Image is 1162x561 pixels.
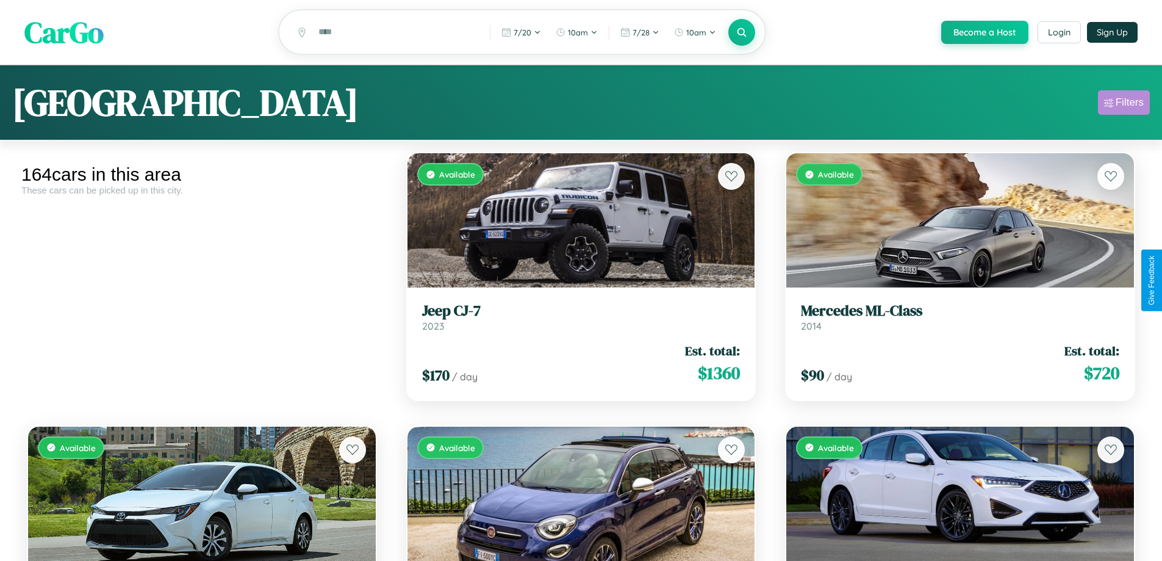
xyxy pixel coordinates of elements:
span: 7 / 28 [633,27,650,37]
span: 2014 [801,320,822,332]
span: Available [818,169,854,179]
a: Jeep CJ-72023 [422,302,741,332]
span: 10am [568,27,588,37]
h3: Jeep CJ-7 [422,302,741,320]
button: 7/20 [495,23,547,42]
h1: [GEOGRAPHIC_DATA] [12,78,359,128]
span: $ 1360 [698,361,740,385]
button: 7/28 [614,23,665,42]
div: Give Feedback [1147,256,1156,305]
button: 10am [550,23,604,42]
span: Est. total: [685,342,740,360]
h3: Mercedes ML-Class [801,302,1119,320]
span: Available [60,443,96,453]
span: Available [439,443,475,453]
span: Available [818,443,854,453]
button: Filters [1098,90,1150,115]
span: 2023 [422,320,444,332]
span: 10am [686,27,706,37]
span: Est. total: [1064,342,1119,360]
div: Filters [1116,96,1144,109]
span: / day [452,371,478,383]
a: Mercedes ML-Class2014 [801,302,1119,332]
button: Sign Up [1087,22,1138,43]
span: $ 720 [1084,361,1119,385]
span: $ 90 [801,365,824,385]
span: CarGo [24,12,104,52]
span: 7 / 20 [514,27,531,37]
span: / day [827,371,852,383]
div: These cars can be picked up in this city. [21,185,382,195]
span: Available [439,169,475,179]
button: Login [1038,21,1081,43]
span: $ 170 [422,365,450,385]
button: Become a Host [941,21,1028,44]
button: 10am [668,23,722,42]
div: 164 cars in this area [21,164,382,185]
